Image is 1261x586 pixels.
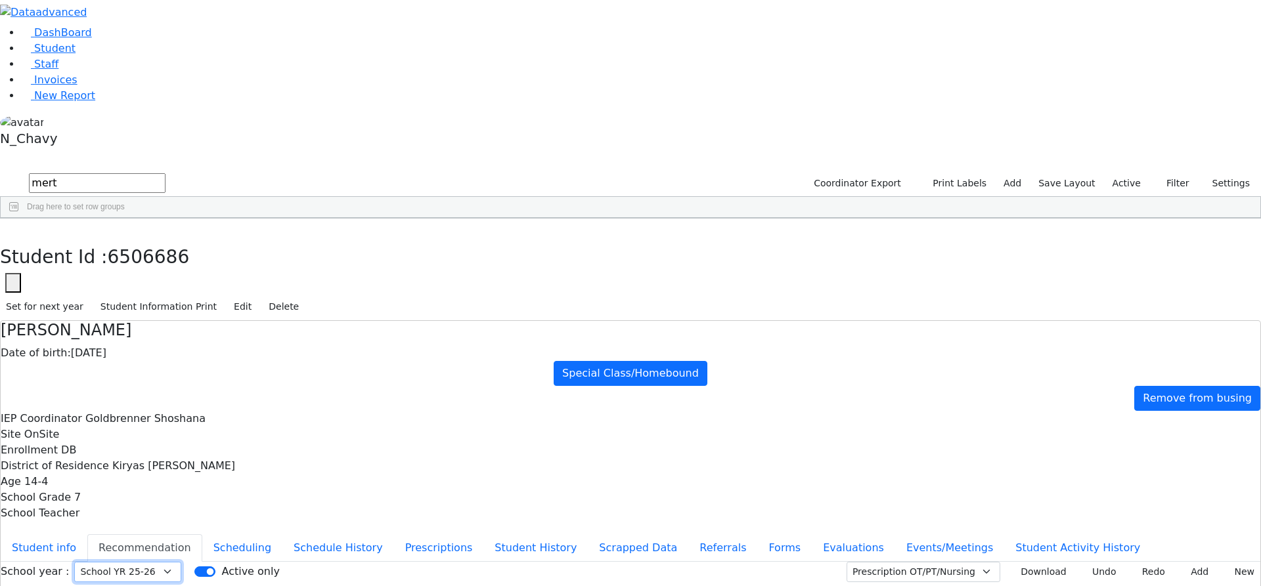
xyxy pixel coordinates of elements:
a: New Report [21,89,95,102]
label: Active [1107,173,1147,194]
button: Forms [757,534,812,562]
span: Remove from busing [1143,392,1252,404]
button: Add [1176,562,1214,582]
span: Drag here to set row groups [27,202,125,211]
button: Edit [228,297,257,317]
label: School year : [1,564,69,579]
label: School Teacher [1,505,79,521]
button: Student History [483,534,588,562]
button: Print Labels [918,173,992,194]
label: District of Residence [1,458,109,474]
input: Search [29,173,166,193]
label: Enrollment [1,442,58,458]
a: Special Class/Homebound [554,361,707,386]
span: Goldbrenner Shoshana [85,412,206,425]
span: DB [61,444,76,456]
span: 14-4 [24,475,48,488]
button: Recommendation [87,534,202,562]
label: IEP Coordinator [1,411,82,427]
button: Schedule History [282,534,394,562]
span: OnSite [24,428,59,440]
span: Kiryas [PERSON_NAME] [112,459,235,472]
label: Active only [221,564,279,579]
button: Coordinator Export [805,173,907,194]
button: Download [1006,562,1073,582]
a: Staff [21,58,58,70]
button: Undo [1078,562,1122,582]
button: Student Activity History [1004,534,1151,562]
span: Invoices [34,73,77,86]
button: Filter [1149,173,1195,194]
a: Invoices [21,73,77,86]
span: Staff [34,58,58,70]
a: Add [998,173,1027,194]
div: [DATE] [1,345,1260,361]
h4: [PERSON_NAME] [1,321,1260,340]
a: DashBoard [21,26,92,39]
label: School Grade [1,490,71,505]
button: Save Layout [1032,173,1101,194]
button: Student Information Print [95,297,223,317]
button: Settings [1195,173,1256,194]
button: Redo [1128,562,1171,582]
label: Age [1,474,21,490]
button: Delete [263,297,305,317]
span: 6506686 [108,246,190,268]
span: Student [34,42,76,54]
a: Remove from busing [1134,386,1260,411]
span: New Report [34,89,95,102]
button: Evaluations [812,534,895,562]
button: Referrals [688,534,757,562]
button: New [1220,562,1260,582]
button: Student info [1,534,87,562]
button: Events/Meetings [895,534,1004,562]
label: Site [1,427,21,442]
span: 7 [74,491,81,503]
span: DashBoard [34,26,92,39]
button: Scheduling [202,534,282,562]
a: Student [21,42,76,54]
button: Scrapped Data [588,534,688,562]
button: Prescriptions [394,534,484,562]
label: Date of birth: [1,345,71,361]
